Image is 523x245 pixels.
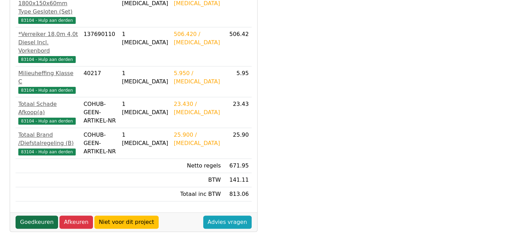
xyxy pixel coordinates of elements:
[18,69,78,94] a: Milieuheffing Klasse C83104 - Hulp aan derden
[224,66,252,97] td: 5.95
[171,173,224,187] td: BTW
[18,131,78,147] div: Totaal Brand /Diefstalregeling (B)
[224,173,252,187] td: 141.11
[122,69,168,86] div: 1 [MEDICAL_DATA]
[122,100,168,117] div: 1 [MEDICAL_DATA]
[16,216,58,229] a: Goedkeuren
[59,216,93,229] a: Afkeuren
[94,216,159,229] a: Niet voor dit project
[224,187,252,201] td: 813.06
[122,30,168,47] div: 1 [MEDICAL_DATA]
[224,27,252,66] td: 506.42
[18,100,78,125] a: Totaal Schade Afkoop(a)83104 - Hulp aan derden
[18,56,76,63] span: 83104 - Hulp aan derden
[174,100,221,117] div: 23.430 / [MEDICAL_DATA]
[224,159,252,173] td: 671.95
[81,27,119,66] td: 137690110
[18,118,76,125] span: 83104 - Hulp aan derden
[81,97,119,128] td: COHUB-GEEN-ARTIKEL-NR
[81,66,119,97] td: 40217
[18,87,76,94] span: 83104 - Hulp aan derden
[174,30,221,47] div: 506.420 / [MEDICAL_DATA]
[122,131,168,147] div: 1 [MEDICAL_DATA]
[203,216,252,229] a: Advies vragen
[174,69,221,86] div: 5.950 / [MEDICAL_DATA]
[18,17,76,24] span: 83104 - Hulp aan derden
[18,30,78,55] div: *Verreiker 18,0m 4,0t Diesel Incl. Vorkenbord
[18,148,76,155] span: 83104 - Hulp aan derden
[174,131,221,147] div: 25.900 / [MEDICAL_DATA]
[18,131,78,156] a: Totaal Brand /Diefstalregeling (B)83104 - Hulp aan derden
[224,97,252,128] td: 23.43
[81,128,119,159] td: COHUB-GEEN-ARTIKEL-NR
[171,187,224,201] td: Totaal inc BTW
[224,128,252,159] td: 25.90
[18,30,78,63] a: *Verreiker 18,0m 4,0t Diesel Incl. Vorkenbord83104 - Hulp aan derden
[18,69,78,86] div: Milieuheffing Klasse C
[18,100,78,117] div: Totaal Schade Afkoop(a)
[171,159,224,173] td: Netto regels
